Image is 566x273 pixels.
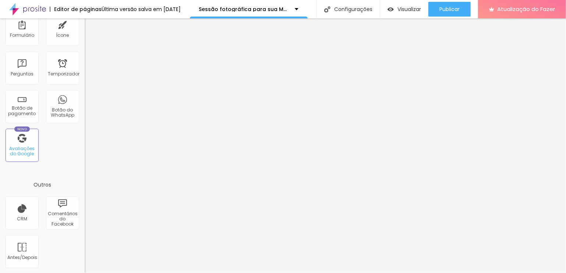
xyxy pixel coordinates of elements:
font: Temporizador [48,71,79,77]
font: Sessão fotográfica para sua Marca Pessoal [199,6,319,13]
img: Ícone [324,6,330,13]
font: Botão de pagamento [8,105,36,116]
img: view-1.svg [388,6,394,13]
font: Formulário [10,32,34,38]
font: Editor de páginas [54,6,102,13]
font: Atualização do Fazer [497,5,555,13]
font: Perguntas [11,71,33,77]
font: Comentários do Facebook [48,210,78,227]
font: Outros [33,181,51,188]
font: Última versão salva em [DATE] [102,6,181,13]
font: Publicar [439,6,460,13]
font: Configurações [334,6,372,13]
font: Ícone [56,32,69,38]
button: Publicar [428,2,471,17]
font: Avaliações do Google [10,145,35,157]
font: Antes/Depois [7,254,37,260]
button: Visualizar [380,2,428,17]
font: Visualizar [397,6,421,13]
font: CRM [17,216,27,222]
font: Botão do WhatsApp [51,107,74,118]
font: Novo [17,127,27,131]
iframe: Editor [85,18,566,273]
